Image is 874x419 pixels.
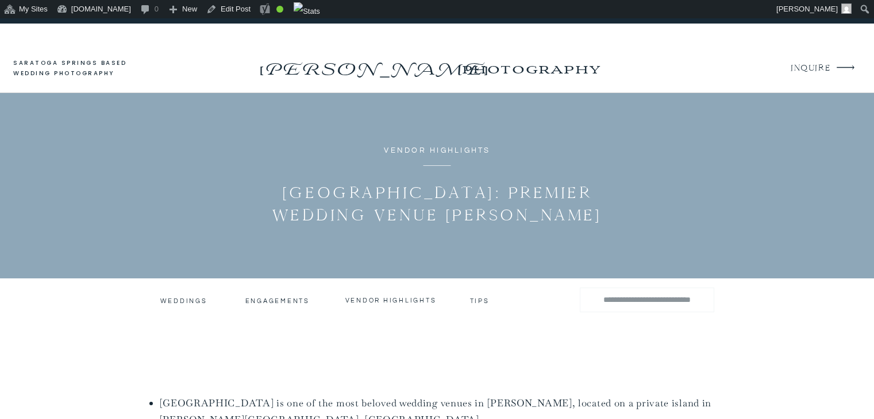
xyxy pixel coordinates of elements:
a: tips [470,297,491,302]
a: [PERSON_NAME] [256,56,490,74]
a: INQUIRE [791,61,829,76]
span: [PERSON_NAME] [776,5,838,13]
a: Weddings [160,297,206,305]
a: photography [439,53,622,84]
a: Vendor Highlights [384,146,490,154]
div: Good [276,6,283,13]
a: engagements [245,297,313,305]
a: vendor highlights [345,296,437,304]
h1: [GEOGRAPHIC_DATA]: Premier Wedding Venue [PERSON_NAME] [235,181,640,226]
img: Views over 48 hours. Click for more Jetpack Stats. [294,2,320,21]
a: saratoga springs based wedding photography [13,58,148,79]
